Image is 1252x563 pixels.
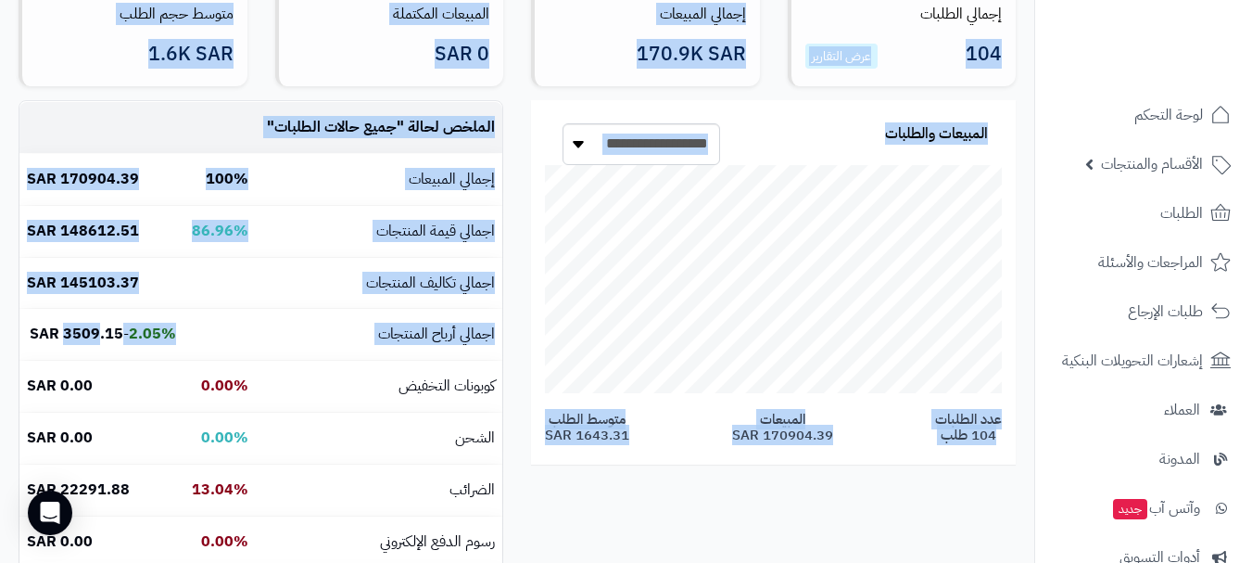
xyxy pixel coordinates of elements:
[192,479,248,501] b: 13.04%
[545,412,629,442] span: متوسط الطلب 1643.31 SAR
[1046,486,1241,531] a: وآتس آبجديد
[27,479,130,501] b: 22291.88 SAR
[1046,93,1241,137] a: لوحة التحكم
[1098,250,1203,275] span: المراجعات والأسئلة
[27,168,139,190] b: 170904.39 SAR
[201,375,248,397] b: 0.00%
[1046,388,1241,432] a: العملاء
[30,323,123,345] b: 3509.15 SAR
[637,44,746,65] span: 170.9K SAR
[1126,52,1234,91] img: logo-2.png
[256,102,502,153] td: الملخص لحالة " "
[885,126,988,143] h3: المبيعات والطلبات
[148,44,234,65] span: 1.6K SAR
[1128,299,1203,325] span: طلبات الإرجاع
[393,3,489,25] a: المبيعات المكتملة
[192,220,248,242] b: 86.96%
[206,168,248,190] b: 100%
[1046,289,1241,334] a: طلبات الإرجاع
[27,220,139,242] b: 148612.51 SAR
[1134,102,1203,128] span: لوحة التحكم
[19,309,183,360] td: -
[920,3,1002,25] a: إجمالي الطلبات
[201,531,248,553] b: 0.00%
[935,412,1002,442] span: عدد الطلبات 104 طلب
[27,375,93,397] b: 0.00 SAR
[27,272,139,294] b: 145103.37 SAR
[812,46,871,66] a: عرض التقارير
[120,3,234,25] a: متوسط حجم الطلب
[256,154,502,205] td: إجمالي المبيعات
[660,3,746,25] a: إجمالي المبيعات
[201,427,248,449] b: 0.00%
[256,309,502,360] td: اجمالي أرباح المنتجات
[1101,151,1203,177] span: الأقسام والمنتجات
[256,258,502,309] td: اجمالي تكاليف المنتجات
[1111,495,1200,521] span: وآتس آب
[27,427,93,449] b: 0.00 SAR
[732,412,833,442] span: المبيعات 170904.39 SAR
[1046,339,1241,383] a: إشعارات التحويلات البنكية
[966,44,1002,70] span: 104
[28,491,72,535] div: Open Intercom Messenger
[27,531,93,553] b: 0.00 SAR
[1046,240,1241,285] a: المراجعات والأسئلة
[1046,191,1241,236] a: الطلبات
[1164,397,1200,423] span: العملاء
[435,44,489,65] span: 0 SAR
[1046,437,1241,481] a: المدونة
[256,206,502,257] td: اجمالي قيمة المنتجات
[1113,499,1147,519] span: جديد
[256,413,502,464] td: الشحن
[1160,200,1203,226] span: الطلبات
[256,361,502,412] td: كوبونات التخفيض
[256,465,502,516] td: الضرائب
[1062,348,1203,374] span: إشعارات التحويلات البنكية
[129,323,176,345] b: 2.05%
[274,116,397,138] span: جميع حالات الطلبات
[1159,446,1200,472] span: المدونة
